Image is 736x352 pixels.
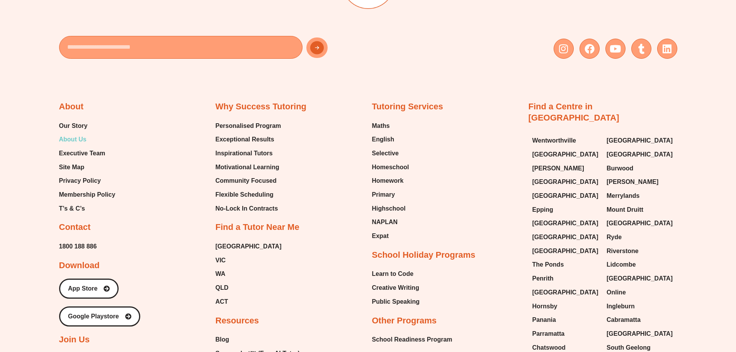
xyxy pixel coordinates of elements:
[59,175,116,187] a: Privacy Policy
[59,241,97,252] a: 1800 188 886
[372,282,420,294] a: Creative Writing
[607,190,673,202] a: Merrylands
[216,148,273,159] span: Inspirational Tutors
[532,176,599,188] a: [GEOGRAPHIC_DATA]
[532,231,598,243] span: [GEOGRAPHIC_DATA]
[59,203,116,214] a: T’s & C’s
[372,216,409,228] a: NAPLAN
[216,162,279,173] span: Motivational Learning
[59,162,85,173] span: Site Map
[607,204,643,216] span: Mount Druitt
[372,296,420,308] a: Public Speaking
[607,231,673,243] a: Ryde
[68,286,97,292] span: App Store
[59,101,84,112] h2: About
[216,162,281,173] a: Motivational Learning
[607,135,673,146] span: [GEOGRAPHIC_DATA]
[59,148,105,159] span: Executive Team
[216,148,281,159] a: Inspirational Tutors
[216,189,274,201] span: Flexible Scheduling
[532,245,599,257] a: [GEOGRAPHIC_DATA]
[532,218,599,229] a: [GEOGRAPHIC_DATA]
[372,175,404,187] span: Homework
[372,134,409,145] a: English
[372,334,452,345] a: School Readiness Program
[607,328,673,340] a: [GEOGRAPHIC_DATA]
[607,163,633,174] span: Burwood
[216,134,274,145] span: Exceptional Results
[532,135,576,146] span: Wentworthville
[216,334,229,345] span: Blog
[216,296,282,308] a: ACT
[59,175,101,187] span: Privacy Policy
[216,315,259,326] h2: Resources
[59,36,364,63] form: New Form
[607,245,639,257] span: Riverstone
[59,189,116,201] a: Membership Policy
[532,314,599,326] a: Panania
[59,279,119,299] a: App Store
[216,175,281,187] a: Community Focused
[216,268,226,280] span: WA
[372,148,409,159] a: Selective
[532,287,599,298] a: [GEOGRAPHIC_DATA]
[372,216,398,228] span: NAPLAN
[532,301,558,312] span: Hornsby
[607,163,673,174] a: Burwood
[607,190,639,202] span: Merrylands
[216,268,282,280] a: WA
[216,282,282,294] a: QLD
[216,101,307,112] h2: Why Success Tutoring
[216,120,281,132] span: Personalised Program
[59,260,100,271] h2: Download
[372,134,394,145] span: English
[372,189,409,201] a: Primary
[529,102,619,122] a: Find a Centre in [GEOGRAPHIC_DATA]
[216,255,226,266] span: VIC
[216,296,228,308] span: ACT
[59,162,116,173] a: Site Map
[59,203,85,214] span: T’s & C’s
[372,230,389,242] span: Expat
[607,287,673,298] a: Online
[372,250,476,261] h2: School Holiday Programs
[532,273,554,284] span: Penrith
[372,120,390,132] span: Maths
[532,135,599,146] a: Wentworthville
[216,255,282,266] a: VIC
[216,282,229,294] span: QLD
[372,315,437,326] h2: Other Programs
[532,204,553,216] span: Epping
[532,190,599,202] a: [GEOGRAPHIC_DATA]
[59,134,87,145] span: About Us
[372,203,406,214] span: Highschool
[607,204,673,216] a: Mount Druitt
[532,259,564,270] span: The Ponds
[372,148,399,159] span: Selective
[607,287,626,298] span: Online
[372,268,420,280] a: Learn to Code
[216,222,299,233] h2: Find a Tutor Near Me
[372,282,419,294] span: Creative Writing
[532,328,565,340] span: Parramatta
[372,203,409,214] a: Highschool
[607,176,673,188] a: [PERSON_NAME]
[532,163,584,174] span: [PERSON_NAME]
[372,230,409,242] a: Expat
[532,204,599,216] a: Epping
[607,265,736,352] iframe: Chat Widget
[607,218,673,229] span: [GEOGRAPHIC_DATA]
[607,314,641,326] span: Cabramatta
[59,120,88,132] span: Our Story
[532,149,599,160] a: [GEOGRAPHIC_DATA]
[607,218,673,229] a: [GEOGRAPHIC_DATA]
